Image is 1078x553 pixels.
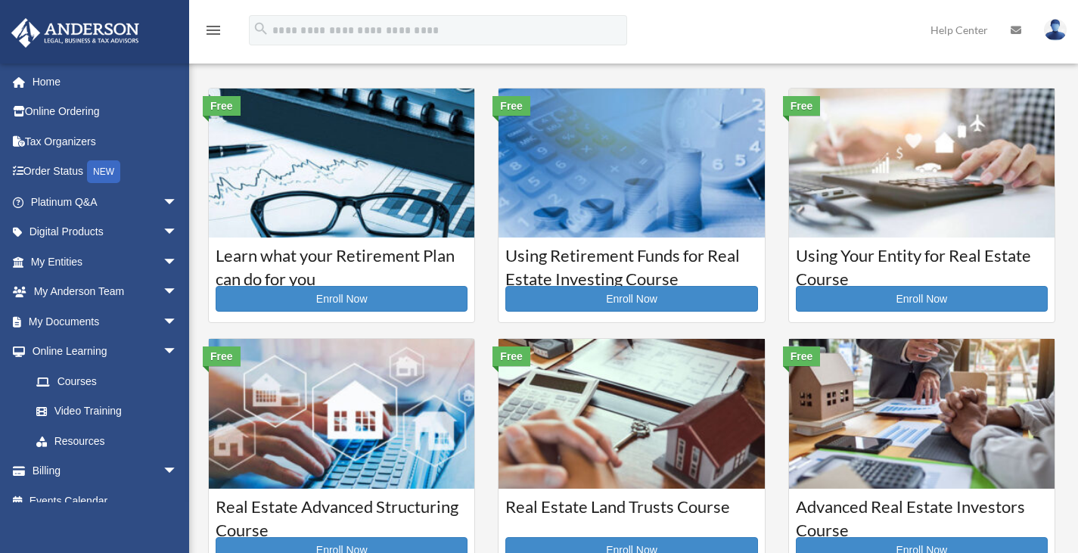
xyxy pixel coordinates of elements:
img: Anderson Advisors Platinum Portal [7,18,144,48]
a: Enroll Now [216,286,468,312]
a: My Anderson Teamarrow_drop_down [11,277,200,307]
span: arrow_drop_down [163,456,193,487]
a: Events Calendar [11,486,200,516]
span: arrow_drop_down [163,306,193,337]
a: Billingarrow_drop_down [11,456,200,486]
a: Enroll Now [796,286,1048,312]
span: arrow_drop_down [163,247,193,278]
h3: Learn what your Retirement Plan can do for you [216,244,468,282]
div: NEW [87,160,120,183]
a: Video Training [21,396,200,427]
a: Enroll Now [505,286,757,312]
a: Order StatusNEW [11,157,200,188]
h3: Real Estate Land Trusts Course [505,496,757,533]
img: User Pic [1044,19,1067,41]
h3: Using Your Entity for Real Estate Course [796,244,1048,282]
div: Free [783,96,821,116]
i: menu [204,21,222,39]
h3: Using Retirement Funds for Real Estate Investing Course [505,244,757,282]
a: Online Learningarrow_drop_down [11,337,200,367]
div: Free [203,346,241,366]
div: Free [203,96,241,116]
a: Resources [21,426,200,456]
div: Free [492,346,530,366]
span: arrow_drop_down [163,217,193,248]
div: Free [783,346,821,366]
a: My Documentsarrow_drop_down [11,306,200,337]
i: search [253,20,269,37]
span: arrow_drop_down [163,187,193,218]
div: Free [492,96,530,116]
h3: Real Estate Advanced Structuring Course [216,496,468,533]
a: menu [204,26,222,39]
h3: Advanced Real Estate Investors Course [796,496,1048,533]
span: arrow_drop_down [163,337,193,368]
a: Platinum Q&Aarrow_drop_down [11,187,200,217]
a: Tax Organizers [11,126,200,157]
a: Home [11,67,200,97]
a: My Entitiesarrow_drop_down [11,247,200,277]
a: Courses [21,366,193,396]
span: arrow_drop_down [163,277,193,308]
a: Digital Productsarrow_drop_down [11,217,200,247]
a: Online Ordering [11,97,200,127]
